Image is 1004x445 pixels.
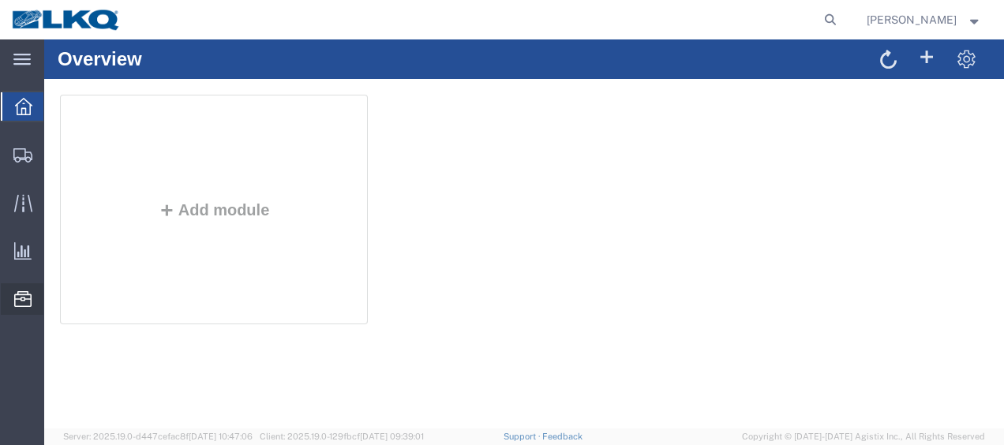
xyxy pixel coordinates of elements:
[44,39,1004,428] iframe: FS Legacy Container
[742,430,985,443] span: Copyright © [DATE]-[DATE] Agistix Inc., All Rights Reserved
[260,432,424,441] span: Client: 2025.19.0-129fbcf
[866,10,983,29] button: [PERSON_NAME]
[110,162,230,179] button: Add module
[189,432,253,441] span: [DATE] 10:47:06
[504,432,543,441] a: Support
[63,432,253,441] span: Server: 2025.19.0-d447cefac8f
[11,8,122,32] img: logo
[867,11,957,28] span: Robert Benette
[360,432,424,441] span: [DATE] 09:39:01
[542,432,583,441] a: Feedback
